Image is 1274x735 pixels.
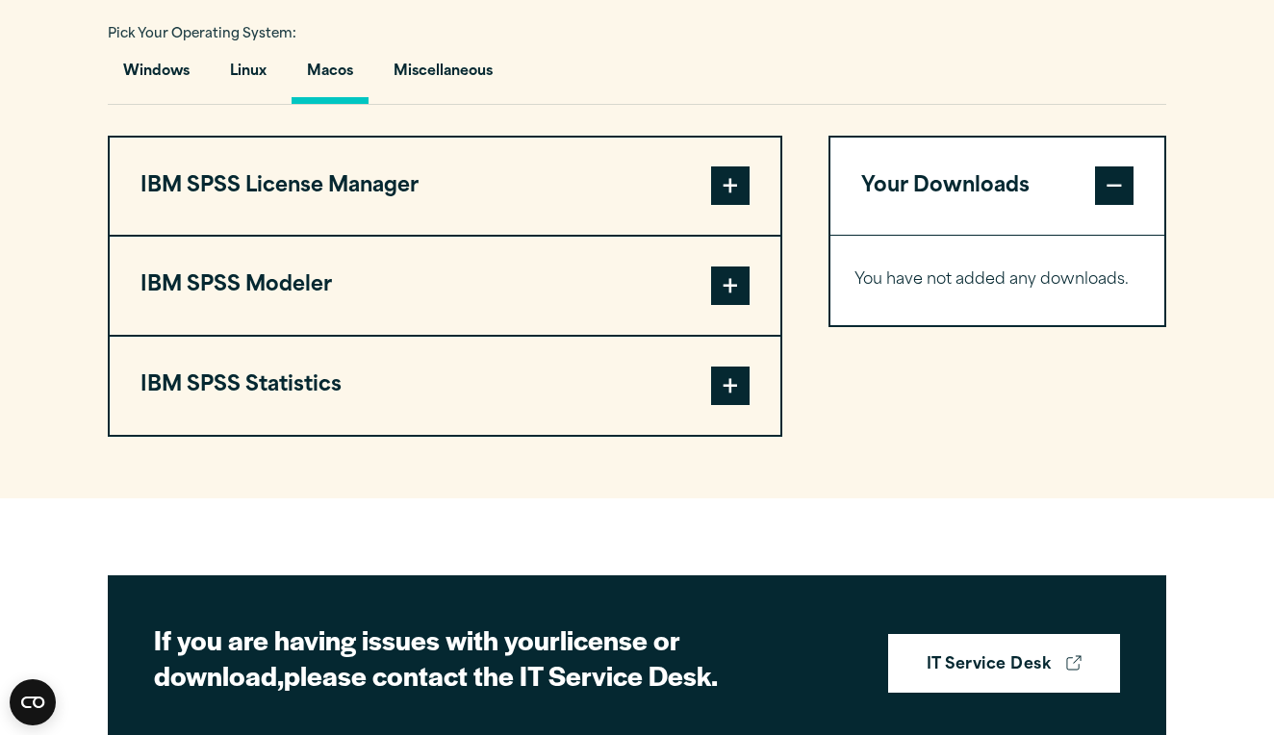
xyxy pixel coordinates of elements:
strong: license or download, [154,620,680,695]
button: Linux [215,49,282,104]
span: Pick Your Operating System: [108,28,296,40]
button: Windows [108,49,205,104]
button: Open CMP widget [10,679,56,725]
p: You have not added any downloads. [854,266,1140,294]
button: IBM SPSS Statistics [110,337,780,435]
strong: IT Service Desk [927,653,1051,678]
div: Your Downloads [830,235,1164,325]
button: IBM SPSS Modeler [110,237,780,335]
h2: If you are having issues with your please contact the IT Service Desk. [154,621,828,694]
button: Miscellaneous [378,49,508,104]
button: IBM SPSS License Manager [110,138,780,236]
button: Your Downloads [830,138,1164,236]
a: IT Service Desk [888,634,1120,694]
button: Macos [292,49,369,104]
